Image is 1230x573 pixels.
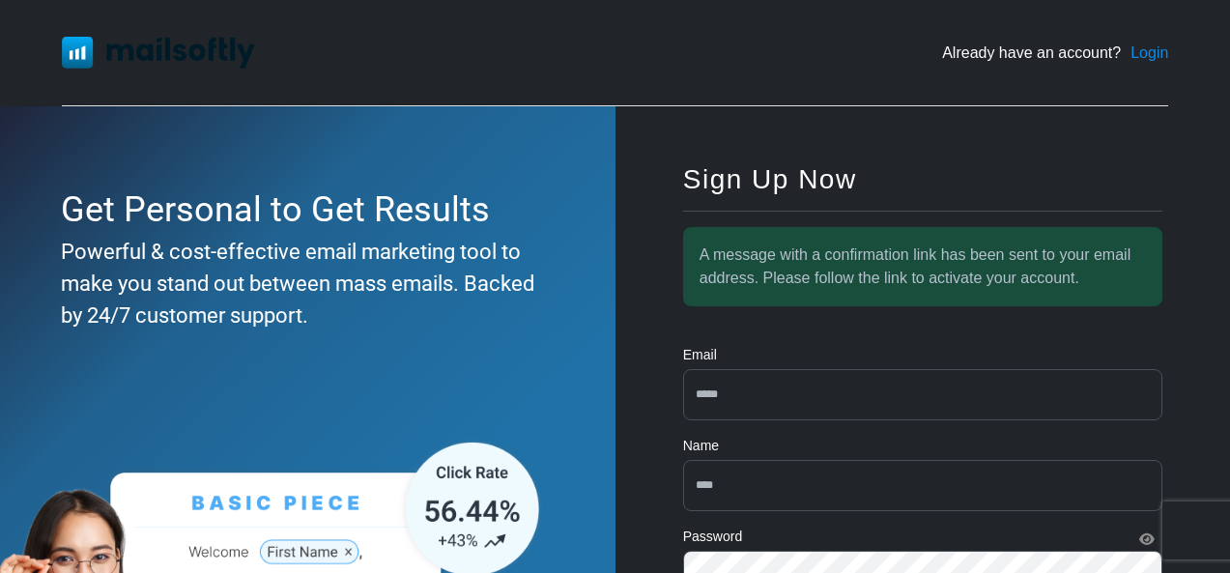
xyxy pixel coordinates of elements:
label: Name [683,436,719,456]
div: Powerful & cost-effective email marketing tool to make you stand out between mass emails. Backed ... [61,236,545,331]
i: Show Password [1139,532,1155,546]
div: Already have an account? [942,42,1168,65]
a: Login [1130,42,1168,65]
span: Sign Up Now [683,164,857,194]
img: Mailsoftly [62,37,255,68]
div: Get Personal to Get Results [61,184,545,236]
div: A message with a confirmation link has been sent to your email address. Please follow the link to... [683,227,1162,306]
label: Email [683,345,717,365]
label: Password [683,527,742,547]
